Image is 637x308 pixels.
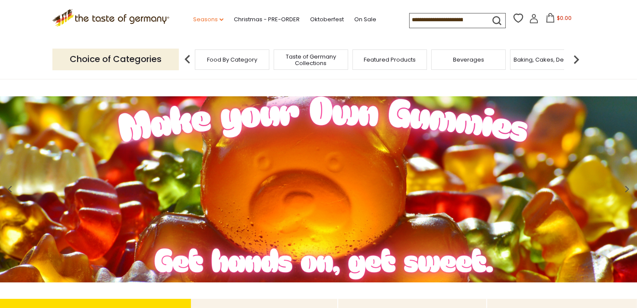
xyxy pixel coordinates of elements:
[568,51,585,68] img: next arrow
[354,15,376,24] a: On Sale
[179,51,196,68] img: previous arrow
[514,56,581,63] a: Baking, Cakes, Desserts
[310,15,344,24] a: Oktoberfest
[276,53,346,66] a: Taste of Germany Collections
[52,49,179,70] p: Choice of Categories
[207,56,257,63] a: Food By Category
[364,56,416,63] a: Featured Products
[453,56,484,63] a: Beverages
[234,15,300,24] a: Christmas - PRE-ORDER
[540,13,577,26] button: $0.00
[193,15,223,24] a: Seasons
[557,14,572,22] span: $0.00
